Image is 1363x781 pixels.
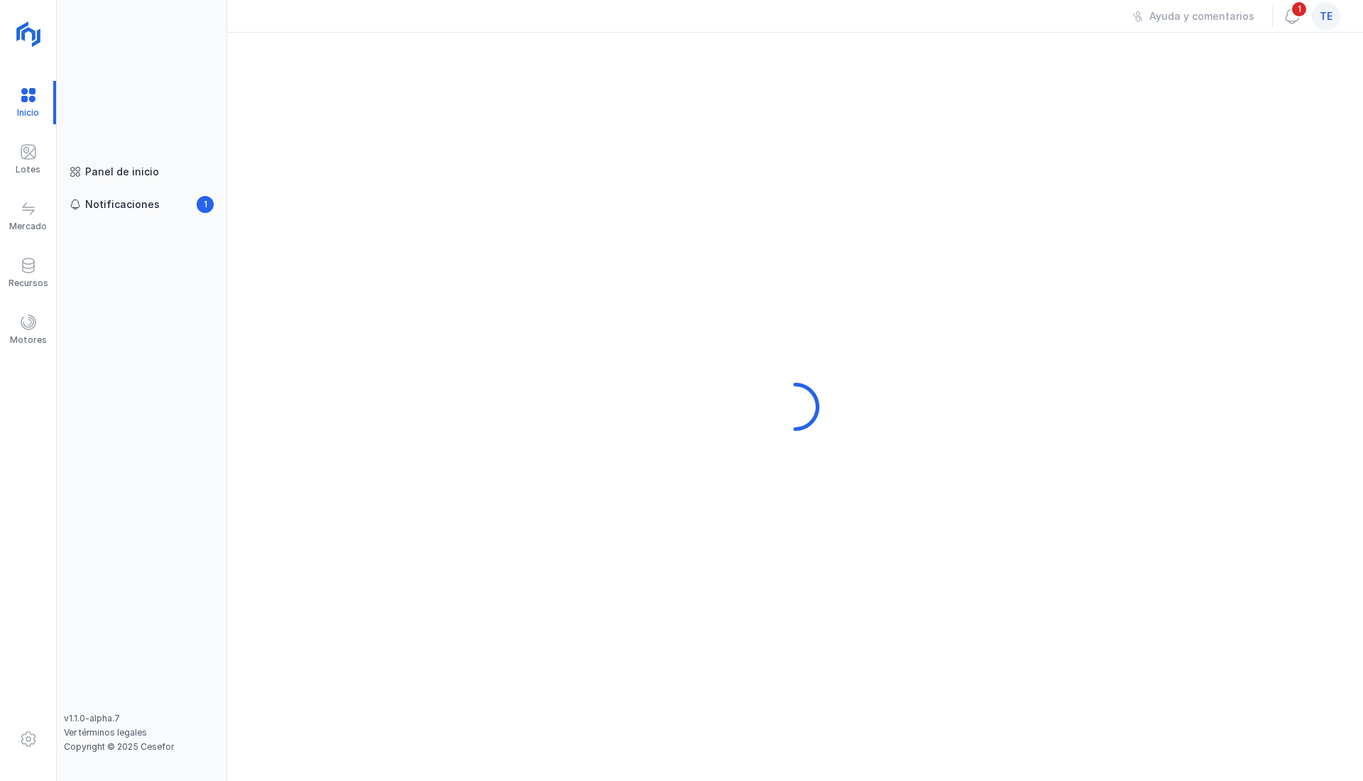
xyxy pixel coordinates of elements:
a: Ver términos legales [64,727,147,738]
div: Motores [10,334,47,346]
a: Panel de inicio [64,159,219,185]
div: Copyright © 2025 Cesefor [64,741,219,753]
a: Notificaciones1 [64,192,219,217]
div: Ayuda y comentarios [1149,9,1254,23]
div: Panel de inicio [85,165,159,179]
div: Mercado [9,221,47,232]
button: Ayuda y comentarios [1123,4,1264,28]
div: Notificaciones [85,197,160,212]
span: 1 [1291,1,1308,18]
div: Recursos [9,278,48,289]
div: v1.1.0-alpha.7 [64,713,219,724]
span: 1 [197,196,214,213]
span: te [1320,9,1332,23]
div: Lotes [16,164,40,175]
img: logoRight.svg [11,16,46,52]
